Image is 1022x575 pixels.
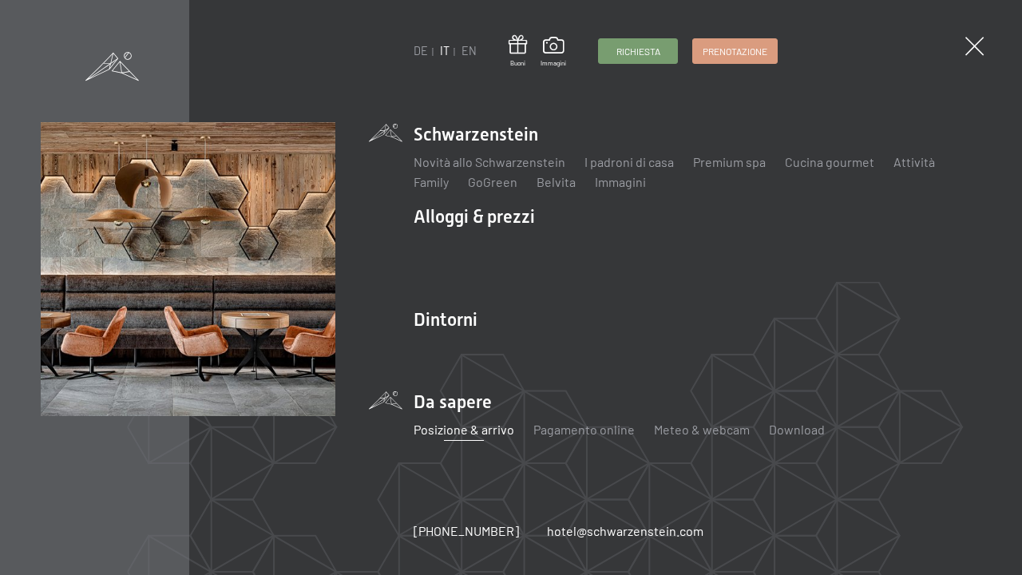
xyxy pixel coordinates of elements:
[509,35,527,68] a: Buoni
[537,174,576,189] a: Belvita
[893,154,935,169] a: Attività
[769,422,825,437] a: Download
[541,59,566,68] span: Immagini
[693,154,766,169] a: Premium spa
[616,45,660,58] span: Richiesta
[703,45,767,58] span: Prenotazione
[533,422,635,437] a: Pagamento online
[785,154,874,169] a: Cucina gourmet
[41,122,335,417] img: [Translate to Italienisch:]
[595,174,646,189] a: Immagini
[547,522,703,540] a: hotel@schwarzenstein.com
[693,39,777,63] a: Prenotazione
[414,44,428,57] a: DE
[440,44,450,57] a: IT
[509,59,527,68] span: Buoni
[541,37,566,67] a: Immagini
[584,154,674,169] a: I padroni di casa
[654,422,750,437] a: Meteo & webcam
[461,44,477,57] a: EN
[414,154,565,169] a: Novità allo Schwarzenstein
[414,523,519,538] span: [PHONE_NUMBER]
[414,422,514,437] a: Posizione & arrivo
[468,174,517,189] a: GoGreen
[414,522,519,540] a: [PHONE_NUMBER]
[599,39,677,63] a: Richiesta
[414,174,449,189] a: Family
